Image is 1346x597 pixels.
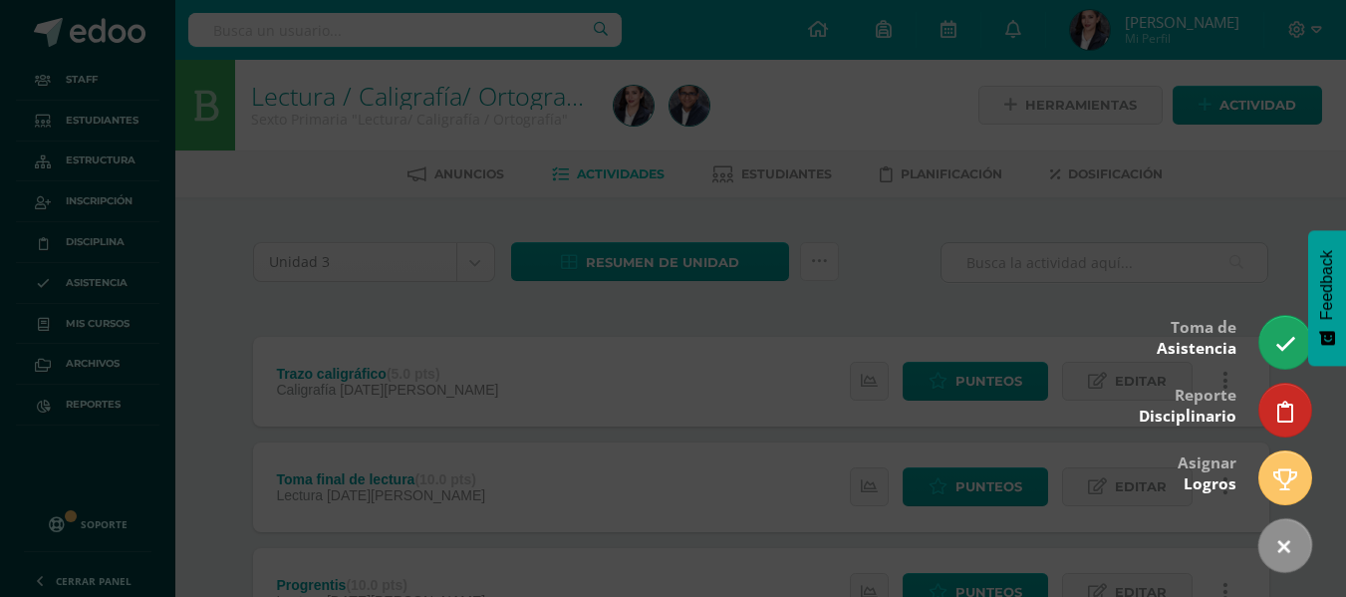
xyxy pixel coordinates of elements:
div: Reporte [1139,372,1236,437]
div: Toma de [1157,304,1236,369]
button: Feedback - Mostrar encuesta [1308,230,1346,366]
span: Logros [1184,473,1236,494]
span: Feedback [1318,250,1336,320]
span: Disciplinario [1139,406,1236,427]
div: Asignar [1178,440,1236,504]
span: Asistencia [1157,338,1236,359]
